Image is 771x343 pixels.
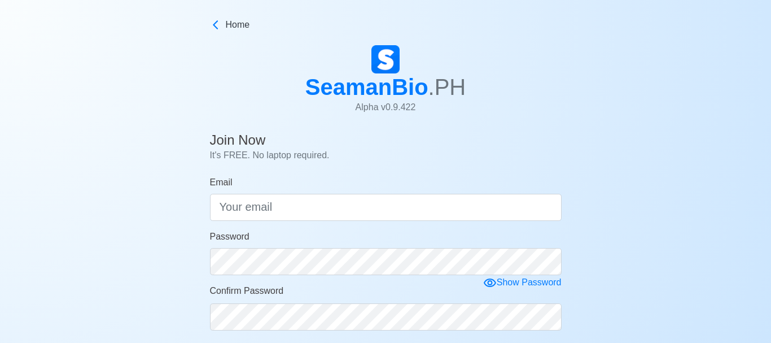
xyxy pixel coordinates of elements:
[305,45,466,123] a: SeamanBio.PHAlpha v0.9.422
[305,73,466,101] h1: SeamanBio
[210,132,562,149] h4: Join Now
[226,18,250,32] span: Home
[483,276,562,290] div: Show Password
[371,45,400,73] img: Logo
[210,232,249,241] span: Password
[210,177,233,187] span: Email
[210,286,284,296] span: Confirm Password
[210,149,562,162] p: It's FREE. No laptop required.
[428,75,466,99] span: .PH
[210,194,562,221] input: Your email
[210,18,562,32] a: Home
[305,101,466,114] p: Alpha v 0.9.422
